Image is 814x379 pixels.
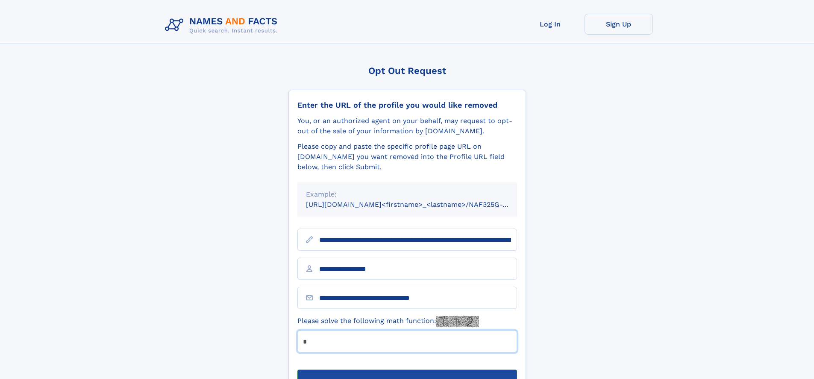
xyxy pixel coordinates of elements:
[162,14,285,37] img: Logo Names and Facts
[288,65,526,76] div: Opt Out Request
[516,14,585,35] a: Log In
[585,14,653,35] a: Sign Up
[297,100,517,110] div: Enter the URL of the profile you would like removed
[297,116,517,136] div: You, or an authorized agent on your behalf, may request to opt-out of the sale of your informatio...
[306,189,508,200] div: Example:
[306,200,533,209] small: [URL][DOMAIN_NAME]<firstname>_<lastname>/NAF325G-xxxxxxxx
[297,316,479,327] label: Please solve the following math function:
[297,141,517,172] div: Please copy and paste the specific profile page URL on [DOMAIN_NAME] you want removed into the Pr...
